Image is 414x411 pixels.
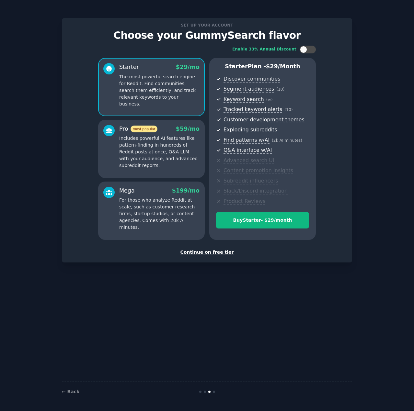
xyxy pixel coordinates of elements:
a: ← Back [62,389,79,394]
span: Q&A interface w/AI [224,147,272,154]
div: Starter [119,63,139,71]
div: Buy Starter - $ 29 /month [216,217,309,224]
span: $ 29 /mo [176,64,200,70]
p: Includes powerful AI features like pattern-finding in hundreds of Reddit posts at once, Q&A LLM w... [119,135,200,169]
span: Advanced search UI [224,157,274,164]
button: BuyStarter- $29/month [216,212,309,228]
span: ( 10 ) [284,107,293,112]
span: Exploding subreddits [224,127,277,133]
div: Pro [119,125,157,133]
p: Choose your GummySearch flavor [69,30,345,41]
span: ( 10 ) [276,87,284,92]
div: Continue on free tier [69,249,345,256]
p: For those who analyze Reddit at scale, such as customer research firms, startup studios, or conte... [119,197,200,231]
span: Set up your account [180,22,235,28]
span: $ 199 /mo [172,187,200,194]
span: Discover communities [224,76,280,83]
span: Product Reviews [224,198,265,205]
span: most popular [131,126,158,132]
span: Subreddit influencers [224,178,278,184]
p: Starter Plan - [216,62,309,71]
span: ( ∞ ) [266,97,273,102]
span: $ 29 /month [266,63,300,70]
span: Segment audiences [224,86,274,93]
span: Customer development themes [224,117,305,123]
span: Keyword search [224,96,264,103]
span: $ 59 /mo [176,126,200,132]
div: Enable 33% Annual Discount [232,47,296,52]
span: Tracked keyword alerts [224,106,282,113]
p: The most powerful search engine for Reddit. Find communities, search them efficiently, and track ... [119,73,200,107]
span: Slack/Discord integration [224,188,288,194]
span: Find patterns w/AI [224,137,270,144]
span: ( 2k AI minutes ) [272,138,302,143]
div: Mega [119,187,135,195]
span: Content promotion insights [224,167,293,174]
